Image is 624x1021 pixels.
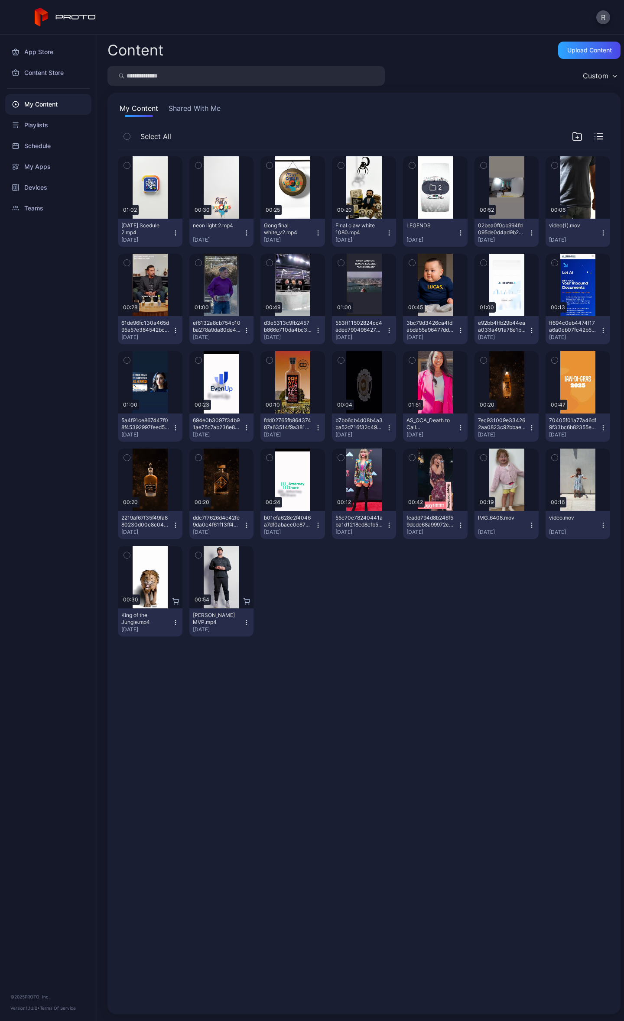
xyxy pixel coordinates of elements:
div: [DATE] [478,529,529,536]
div: [DATE] [264,529,315,536]
button: ddc7f7626d4e42fe9da0c4f61f13ff45.mov[DATE] [189,511,254,539]
button: neon light 2.mp4[DATE] [189,219,254,247]
button: fdd02765fb86437487a63514f9a381eb.mov[DATE] [260,414,325,442]
button: R [596,10,610,24]
div: LEGENDS [406,222,454,229]
a: Schedule [5,136,91,156]
div: [DATE] [121,626,172,633]
div: Gong final white_v2.mp4 [264,222,312,236]
div: feadd794d8b246f59dcde68a99972cb9.mov [406,514,454,528]
button: 3bc79d3426ca4fdabda55a96477dd634.mov[DATE] [403,316,468,344]
div: [DATE] [549,334,600,341]
button: Gong final white_v2.mp4[DATE] [260,219,325,247]
div: b7bb6cb4d08b4a3ba52d716f32c495db.mov [335,417,383,431]
button: d3e5313c9fb2457b866e710da4bc3421.mov[DATE] [260,316,325,344]
button: My Content [118,103,160,117]
button: b01efa628e2f4046a7df0abacc0e8761.mov[DATE] [260,511,325,539]
div: ddc7f7626d4e42fe9da0c4f61f13ff45.mov [193,514,240,528]
button: AS_OCA_Death to Call Center_9x16_v5.mp4[DATE] [403,414,468,442]
div: [DATE] [121,236,172,243]
button: ef6132a8cb754b10ba278a9da80de460.mov[DATE] [189,316,254,344]
div: [DATE] [121,529,172,536]
div: [DATE] [193,334,244,341]
button: 5a4f91ce867447f08f45392997feed5e.mov[DATE] [118,414,182,442]
div: d3e5313c9fb2457b866e710da4bc3421.mov [264,320,312,333]
div: [DATE] [406,431,457,438]
button: [PERSON_NAME] MVP.mp4[DATE] [189,608,254,637]
button: 02bea0f0cb994fd095de0d4ad9b2ae16.mov[DATE] [474,219,539,247]
div: [DATE] [478,236,529,243]
div: Final claw white 1080.mp4 [335,222,383,236]
a: Teams [5,198,91,219]
button: 70405f01a77a46df9f33bc6b82355ef6.mov[DATE] [546,414,610,442]
button: 2219af67f35f49fa880230d00c8c043b.mov[DATE] [118,511,182,539]
div: [DATE] [193,431,244,438]
div: 5a4f91ce867447f08f45392997feed5e.mov [121,417,169,431]
div: 55e70e78240441aba1d1218ed8cfb54c.mov [335,514,383,528]
div: video(1).mov [549,222,597,229]
div: [DATE] [335,529,386,536]
button: Shared With Me [167,103,222,117]
div: fdd02765fb86437487a63514f9a381eb.mov [264,417,312,431]
button: Custom [578,66,621,86]
div: IMG_6408.mov [478,514,526,521]
div: 694e0b3097f34b91ae75c7ab236e88ed.mov [193,417,240,431]
button: ff694c0eb4474f17a6a0cb07fc42b57c.mov[DATE] [546,316,610,344]
button: 553ff11502824cc4adee790496427369.mov[DATE] [332,316,396,344]
div: ef6132a8cb754b10ba278a9da80de460.mov [193,320,240,333]
div: [DATE] [335,431,386,438]
button: IMG_6408.mov[DATE] [474,511,539,539]
a: Playlists [5,115,91,136]
div: 553ff11502824cc4adee790496427369.mov [335,320,383,333]
button: e92bb4ffb29b44eaa033a491a78e1bae.mov[DATE] [474,316,539,344]
a: Devices [5,177,91,198]
div: [DATE] [121,431,172,438]
div: b01efa628e2f4046a7df0abacc0e8761.mov [264,514,312,528]
a: App Store [5,42,91,62]
button: 55e70e78240441aba1d1218ed8cfb54c.mov[DATE] [332,511,396,539]
div: Content [107,43,163,58]
div: 2 [438,184,442,191]
button: LEGENDS[DATE] [403,219,468,247]
div: [DATE] [264,334,315,341]
div: Upload Content [567,47,612,54]
a: My Content [5,94,91,115]
div: Albert Pujols MVP.mp4 [193,612,240,626]
button: 61de96fc130a465d95a57e384542bc8b.mov[DATE] [118,316,182,344]
div: [DATE] [193,236,244,243]
button: [DATE] Scedule 2.mp4[DATE] [118,219,182,247]
button: b7bb6cb4d08b4a3ba52d716f32c495db.mov[DATE] [332,414,396,442]
div: [DATE] [478,431,529,438]
div: e92bb4ffb29b44eaa033a491a78e1bae.mov [478,320,526,333]
div: Custom [583,71,608,80]
div: [DATE] [335,236,386,243]
span: Version 1.13.0 • [10,1005,40,1011]
div: 70405f01a77a46df9f33bc6b82355ef6.mov [549,417,597,431]
a: My Apps [5,156,91,177]
div: [DATE] [335,334,386,341]
button: Upload Content [558,42,621,59]
a: Content Store [5,62,91,83]
div: © 2025 PROTO, Inc. [10,993,86,1000]
div: Thursday Scedule 2.mp4 [121,222,169,236]
button: 7ec931009e334262aa0823c92bbae120.mov[DATE] [474,414,539,442]
a: Terms Of Service [40,1005,76,1011]
div: [DATE] [549,431,600,438]
div: [DATE] [264,431,315,438]
div: King of the Jungle.mp4 [121,612,169,626]
div: [DATE] [193,626,244,633]
div: 61de96fc130a465d95a57e384542bc8b.mov [121,320,169,333]
button: King of the Jungle.mp4[DATE] [118,608,182,637]
div: 3bc79d3426ca4fdabda55a96477dd634.mov [406,320,454,333]
div: [DATE] [406,529,457,536]
div: ff694c0eb4474f17a6a0cb07fc42b57c.mov [549,320,597,333]
div: 2219af67f35f49fa880230d00c8c043b.mov [121,514,169,528]
button: video.mov[DATE] [546,511,610,539]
